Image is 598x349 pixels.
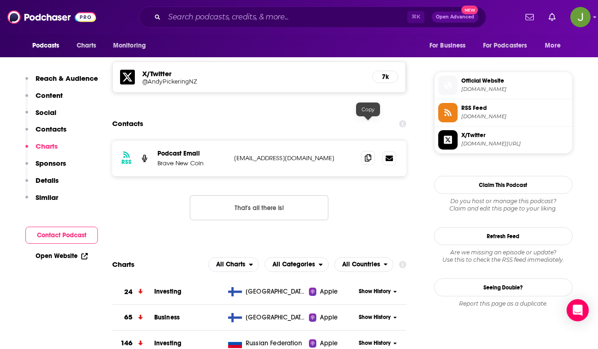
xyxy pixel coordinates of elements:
[25,125,66,142] button: Contacts
[25,74,98,91] button: Reach & Audience
[438,130,568,150] a: X/Twitter[DOMAIN_NAME][URL]
[434,198,573,205] span: Do you host or manage this podcast?
[25,227,98,244] button: Contact Podcast
[208,257,259,272] h2: Platforms
[434,176,573,194] button: Claim This Podcast
[234,154,354,162] p: [EMAIL_ADDRESS][DOMAIN_NAME]
[154,313,180,321] a: Business
[538,37,572,54] button: open menu
[164,10,407,24] input: Search podcasts, credits, & more...
[570,7,591,27] img: User Profile
[356,288,400,295] button: Show History
[436,15,474,19] span: Open Advanced
[461,77,568,85] span: Official Website
[246,339,302,348] span: Russian Federation
[265,257,329,272] h2: Categories
[320,339,338,348] span: Apple
[26,37,72,54] button: open menu
[25,91,63,108] button: Content
[545,39,561,52] span: More
[246,313,306,322] span: Finland
[434,227,573,245] button: Refresh Feed
[107,37,158,54] button: open menu
[25,159,66,176] button: Sponsors
[157,159,227,167] p: Brave New Coin
[36,252,88,260] a: Open Website
[461,86,568,93] span: bravenewcoin.com
[334,257,394,272] button: open menu
[570,7,591,27] span: Logged in as jon47193
[224,339,309,348] a: Russian Federation
[142,78,365,85] a: @AndyPickeringNZ
[112,279,154,305] a: 24
[434,300,573,307] div: Report this page as a duplicate.
[7,8,96,26] img: Podchaser - Follow, Share and Rate Podcasts
[477,37,541,54] button: open menu
[124,287,133,297] h3: 24
[124,312,133,323] h3: 65
[461,113,568,120] span: thecryptoconversation.libsyn.com
[438,103,568,122] a: RSS Feed[DOMAIN_NAME]
[113,39,146,52] span: Monitoring
[112,305,154,330] a: 65
[432,12,478,23] button: Open AdvancedNew
[25,108,56,125] button: Social
[320,313,338,322] span: Apple
[216,261,245,268] span: All Charts
[71,37,102,54] a: Charts
[356,313,400,321] button: Show History
[407,11,424,23] span: ⌘ K
[121,158,132,166] h3: RSS
[208,257,259,272] button: open menu
[545,9,559,25] a: Show notifications dropdown
[309,339,356,348] a: Apple
[154,339,181,347] a: Investing
[36,193,58,202] p: Similar
[112,260,134,269] h2: Charts
[36,176,59,185] p: Details
[224,287,309,296] a: [GEOGRAPHIC_DATA]
[154,288,181,295] a: Investing
[461,131,568,139] span: X/Twitter
[36,74,98,83] p: Reach & Audience
[142,69,365,78] h5: X/Twitter
[356,102,380,116] div: Copy
[142,78,290,85] h5: @AndyPickeringNZ
[224,313,309,322] a: [GEOGRAPHIC_DATA]
[320,287,338,296] span: Apple
[25,142,58,159] button: Charts
[380,73,390,81] h5: 7k
[359,313,391,321] span: Show History
[359,339,391,347] span: Show History
[32,39,60,52] span: Podcasts
[342,261,380,268] span: All Countries
[434,249,573,264] div: Are we missing an episode or update? Use this to check the RSS feed immediately.
[483,39,527,52] span: For Podcasters
[461,6,478,14] span: New
[434,278,573,296] a: Seeing Double?
[190,195,328,220] button: Nothing here.
[356,339,400,347] button: Show History
[121,338,133,349] h3: 146
[461,140,568,147] span: twitter.com/AndyPickeringNZ
[272,261,315,268] span: All Categories
[36,108,56,117] p: Social
[567,299,589,321] div: Open Intercom Messenger
[461,104,568,112] span: RSS Feed
[36,91,63,100] p: Content
[36,159,66,168] p: Sponsors
[309,287,356,296] a: Apple
[36,142,58,150] p: Charts
[112,115,143,132] h2: Contacts
[157,150,227,157] p: Podcast Email
[423,37,477,54] button: open menu
[570,7,591,27] button: Show profile menu
[77,39,97,52] span: Charts
[25,176,59,193] button: Details
[522,9,538,25] a: Show notifications dropdown
[25,193,58,210] button: Similar
[309,313,356,322] a: Apple
[36,125,66,133] p: Contacts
